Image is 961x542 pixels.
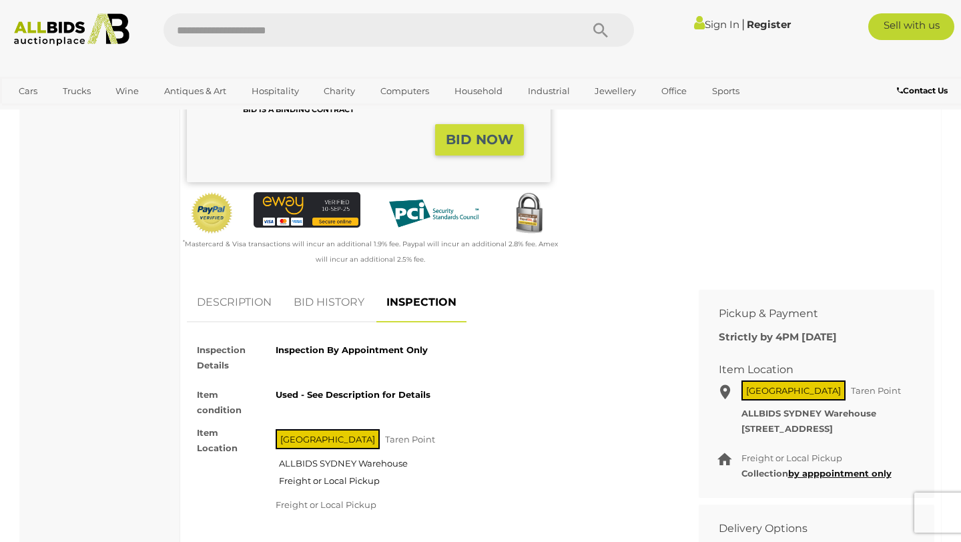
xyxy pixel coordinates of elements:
[10,80,46,102] a: Cars
[276,344,428,355] strong: Inspection By Appointment Only
[155,80,235,102] a: Antiques & Art
[197,344,246,370] strong: Inspection Details
[10,102,122,124] a: [GEOGRAPHIC_DATA]
[197,389,242,415] strong: Item condition
[276,389,430,400] strong: Used - See Description for Details
[276,499,376,510] span: Freight or Local Pickup
[197,427,238,453] strong: Item Location
[107,80,147,102] a: Wine
[376,283,466,322] a: INSPECTION
[519,80,579,102] a: Industrial
[653,80,695,102] a: Office
[382,431,438,448] span: Taren Point
[507,192,551,236] img: Secured by Rapid SSL
[276,429,380,449] span: [GEOGRAPHIC_DATA]
[788,468,892,479] a: by apppointment only
[719,523,894,535] h2: Delivery Options
[243,80,308,102] a: Hospitality
[187,283,282,322] a: DESCRIPTION
[741,408,876,419] strong: ALLBIDS SYDNEY Warehouse
[446,80,511,102] a: Household
[284,283,374,322] a: BID HISTORY
[446,131,513,148] strong: BID NOW
[741,453,842,463] span: Freight or Local Pickup
[703,80,748,102] a: Sports
[747,18,791,31] a: Register
[567,13,634,47] button: Search
[276,455,649,471] div: ALLBIDS SYDNEY Warehouse
[741,17,745,31] span: |
[586,80,645,102] a: Jewellery
[315,80,364,102] a: Charity
[694,18,739,31] a: Sign In
[435,124,524,156] button: BID NOW
[54,80,99,102] a: Trucks
[719,330,837,343] b: Strictly by 4PM [DATE]
[719,308,894,320] h2: Pickup & Payment
[868,13,954,40] a: Sell with us
[276,473,649,489] div: Freight or Local Pickup
[741,423,833,434] strong: [STREET_ADDRESS]
[190,192,234,234] img: Official PayPal Seal
[719,364,894,376] h2: Item Location
[380,192,487,235] img: PCI DSS compliant
[741,468,892,479] b: Collection
[183,240,558,264] small: Mastercard & Visa transactions will incur an additional 1.9% fee. Paypal will incur an additional...
[741,380,846,400] span: [GEOGRAPHIC_DATA]
[897,85,948,95] b: Contact Us
[848,382,904,399] span: Taren Point
[254,192,360,228] img: eWAY Payment Gateway
[897,83,951,98] a: Contact Us
[7,13,137,46] img: Allbids.com.au
[372,80,438,102] a: Computers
